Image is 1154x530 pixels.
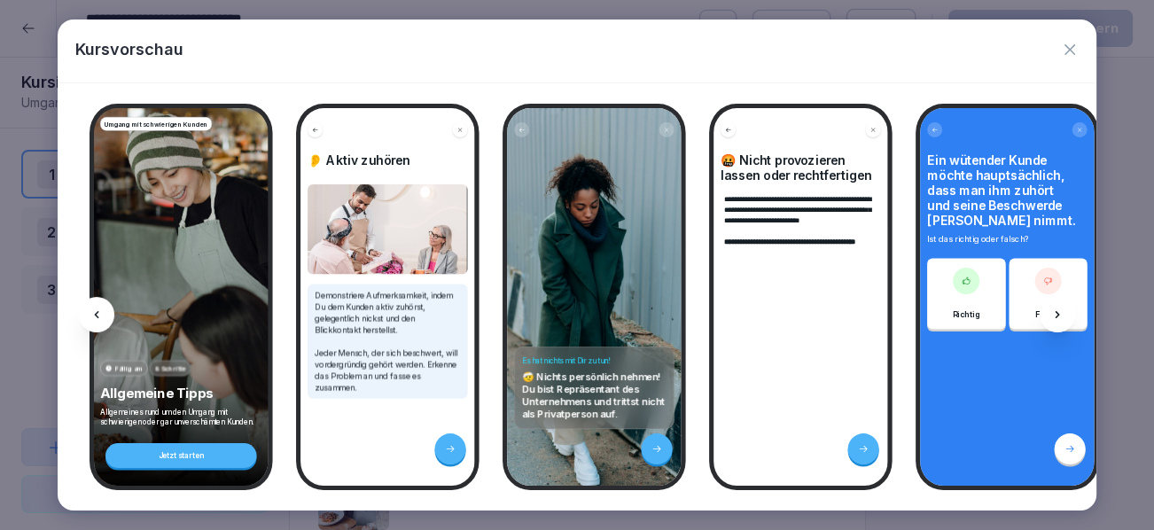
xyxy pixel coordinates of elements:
p: Umgang mit schwierigen Kunden [105,120,208,129]
h4: 🤬 Nicht provozieren lassen oder rechtfertigen [721,152,881,183]
h4: Ein wütender Kunde möchte hauptsächlich, dass man ihm zuhört und seine Beschwerde [PERSON_NAME] n... [927,152,1088,228]
p: Falsch [1035,308,1061,321]
p: Ist das richtig oder falsch? [927,233,1088,246]
p: Richtig [953,308,980,321]
div: Jetzt starten [105,443,257,468]
p: 🤕 Nichts persönlich nehmen! Du bist Repräsentant des Unternehmens und trittst nicht als Privatper... [522,370,667,420]
img: Bild und Text Vorschau [308,184,468,274]
p: 8 Schritte [154,363,186,373]
h4: 👂 Aktiv zuhören [308,152,468,168]
p: Allgemeines rund um den Umgang mit schwierigen oder gar unverschämten Kunden. [100,407,262,426]
p: Demonstriere Aufmerksamkeit, indem Du dem Kunden aktiv zuhörst, gelegentlich nickst und den Blick... [315,289,461,393]
p: Fällig am [115,363,144,373]
p: Allgemeine Tipps [100,385,262,401]
p: Kursvorschau [75,37,183,61]
h4: Es hat nichts mit Dir zu tun! [522,356,667,366]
